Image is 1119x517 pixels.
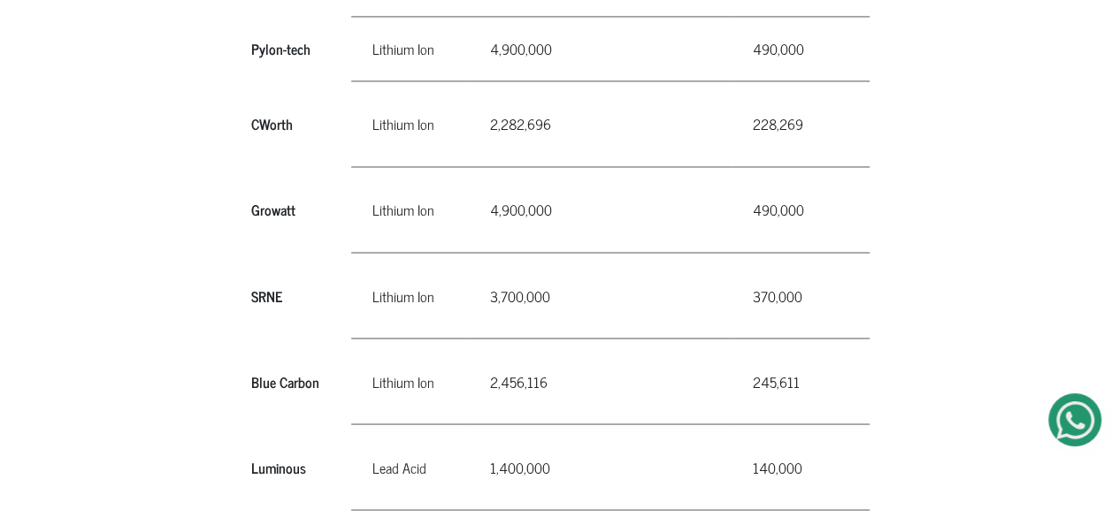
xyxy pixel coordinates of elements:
td: 1,400,000 [469,424,732,510]
th: Luminous [250,424,351,510]
td: 3,700,000 [469,253,732,338]
td: 4,900,000 [469,17,732,81]
td: Lithium Ion [351,338,469,424]
td: 4,900,000 [469,167,732,253]
td: Lithium Ion [351,167,469,253]
td: 2,282,696 [469,81,732,167]
th: Growatt [250,167,351,253]
td: 245,611 [732,338,888,424]
th: CWorth [250,81,351,167]
td: 140,000 [732,424,888,510]
td: Lithium Ion [351,81,469,167]
td: 490,000 [732,167,888,253]
th: Pylon-tech [250,17,351,81]
img: Get Started On Earthbond Via Whatsapp [1056,401,1094,439]
th: SRNE [250,253,351,338]
td: 2,456,116 [469,338,732,424]
td: Lithium Ion [351,253,469,338]
td: 370,000 [732,253,888,338]
td: Lead Acid [351,424,469,510]
td: 490,000 [732,17,888,81]
td: 228,269 [732,81,888,167]
th: Blue Carbon [250,338,351,424]
td: Lithium Ion [351,17,469,81]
